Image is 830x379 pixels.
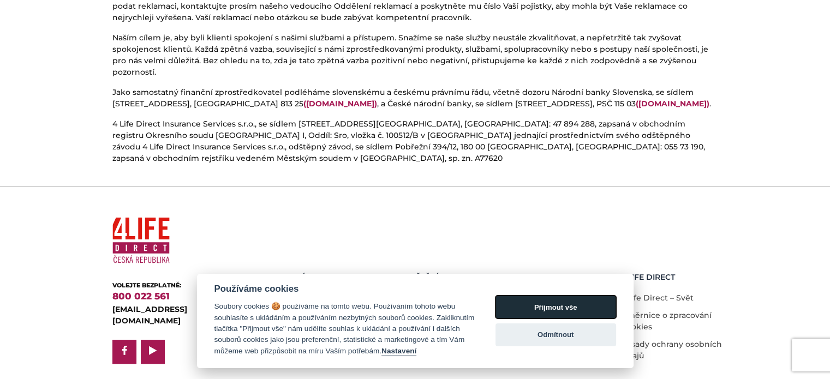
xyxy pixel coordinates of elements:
div: Soubory cookies 🍪 používáme na tomto webu. Používáním tohoto webu souhlasíte s ukládáním a použív... [214,301,475,357]
button: Přijmout vše [495,296,616,318]
h5: O nás [286,273,390,282]
p: 4 Life Direct Insurance Services s.r.o., se sídlem [STREET_ADDRESS][GEOGRAPHIC_DATA], [GEOGRAPHIC... [112,118,718,164]
a: [EMAIL_ADDRESS][DOMAIN_NAME] [112,304,187,326]
div: Používáme cookies [214,284,475,294]
a: 4Life Direct – Svět [622,293,694,303]
div: VOLEJTE BEZPLATNĚ: [112,281,252,290]
a: ([DOMAIN_NAME]) [303,99,377,109]
a: Směrnice o zpracování cookies [622,310,712,332]
h5: Pojištění [398,273,502,282]
h5: Pro Klienty [510,273,614,282]
h5: 4LIFE DIRECT [622,273,726,282]
button: Odmítnout [495,323,616,346]
a: 800 022 561 [112,291,170,302]
a: Zásady ochrany osobních údajů [622,339,722,360]
img: 4Life Direct Česká republika logo [112,213,170,268]
p: Naším cílem je, aby byli klienti spokojení s našimi službami a přístupem. Snažíme se naše služby ... [112,32,718,78]
button: Nastavení [381,347,416,356]
p: Jako samostatný finanční zprostředkovatel podléháme slovenskému a českému právnímu řádu, včetně d... [112,87,718,110]
a: ([DOMAIN_NAME]) [636,99,709,109]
